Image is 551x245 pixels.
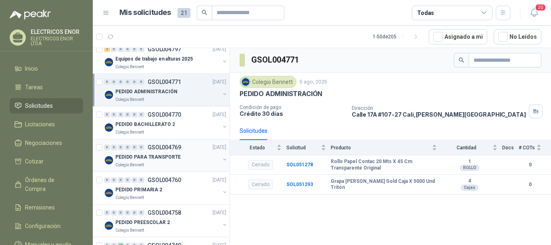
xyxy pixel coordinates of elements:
[373,30,422,43] div: 1 - 50 de 205
[442,178,497,184] b: 4
[115,186,162,194] p: PEDIDO PRIMARIA 2
[213,144,226,151] p: [DATE]
[10,10,51,19] img: Logo peakr
[104,221,114,230] img: Company Logo
[286,145,319,151] span: Solicitud
[240,145,275,151] span: Estado
[10,117,83,132] a: Licitaciones
[25,120,55,129] span: Licitaciones
[115,121,175,128] p: PEDIDO BACHILLERATO 2
[118,177,124,183] div: 0
[248,180,273,189] div: Cerrado
[148,177,181,183] p: GSOL004760
[25,138,62,147] span: Negociaciones
[535,4,546,11] span: 20
[442,159,497,165] b: 1
[461,184,478,191] div: Cajas
[104,79,110,85] div: 0
[131,210,138,216] div: 0
[131,112,138,117] div: 0
[131,46,138,52] div: 0
[138,79,144,85] div: 0
[10,172,83,197] a: Órdenes de Compra
[131,144,138,150] div: 0
[331,178,437,191] b: Grapa [PERSON_NAME] Gold Caja X 5000 Und Tritón
[10,135,83,151] a: Negociaciones
[118,79,124,85] div: 0
[104,112,110,117] div: 0
[459,57,464,63] span: search
[111,177,117,183] div: 0
[240,126,267,135] div: Solicitudes
[125,210,131,216] div: 0
[300,78,327,86] p: 5 ago, 2025
[104,177,110,183] div: 0
[352,111,526,118] p: Calle 17A #107-27 Cali , [PERSON_NAME][GEOGRAPHIC_DATA]
[10,98,83,113] a: Solicitudes
[115,64,144,70] p: Colegio Bennett
[251,54,300,66] h3: GSOL004771
[138,144,144,150] div: 0
[104,57,114,67] img: Company Logo
[131,177,138,183] div: 0
[331,145,430,151] span: Producto
[115,129,144,136] p: Colegio Bennett
[331,140,442,155] th: Producto
[286,140,331,155] th: Solicitud
[10,61,83,76] a: Inicio
[494,29,541,44] button: No Leídos
[213,78,226,86] p: [DATE]
[241,77,250,86] img: Company Logo
[125,79,131,85] div: 0
[286,182,313,187] a: SOL051293
[213,176,226,184] p: [DATE]
[118,210,124,216] div: 0
[202,10,207,15] span: search
[248,160,273,170] div: Cerrado
[115,55,193,63] p: Equipos de trabajo en alturas 2025
[119,7,171,19] h1: Mis solicitudes
[25,101,53,110] span: Solicitudes
[111,112,117,117] div: 0
[111,210,117,216] div: 0
[240,105,345,110] p: Condición de pago
[138,210,144,216] div: 0
[104,144,110,150] div: 0
[111,144,117,150] div: 0
[115,153,181,161] p: PEDIDO PARA TRANSPORTE
[31,29,83,35] p: ELECTRICOS ENOR
[519,140,551,155] th: # COTs
[118,112,124,117] div: 0
[138,177,144,183] div: 0
[10,218,83,234] a: Configuración
[213,46,226,53] p: [DATE]
[31,36,83,46] p: ELECTRICOS ENOR LTDA
[111,46,117,52] div: 0
[177,8,190,18] span: 21
[104,155,114,165] img: Company Logo
[118,46,124,52] div: 0
[417,8,434,17] div: Todas
[240,110,345,117] p: Crédito 30 días
[25,222,61,230] span: Configuración
[331,159,437,171] b: Rollo Papel Contac 20 Mts X 45 Cm Transparente Original
[115,88,177,96] p: PEDIDO ADMINISTRACIÓN
[460,165,480,171] div: ROLLO
[138,46,144,52] div: 0
[25,64,38,73] span: Inicio
[104,110,228,136] a: 0 0 0 0 0 0 GSOL004770[DATE] Company LogoPEDIDO BACHILLERATO 2Colegio Bennett
[429,29,487,44] button: Asignado a mi
[240,90,322,98] p: PEDIDO ADMINISTRACIÓN
[25,203,55,212] span: Remisiones
[286,162,313,168] a: SOL051278
[519,145,535,151] span: # COTs
[104,208,228,234] a: 0 0 0 0 0 0 GSOL004758[DATE] Company LogoPEDIDO PREESCOLAR 2Colegio Bennett
[138,112,144,117] div: 0
[104,44,228,70] a: 2 0 0 0 0 0 GSOL004797[DATE] Company LogoEquipos de trabajo en alturas 2025Colegio Bennett
[25,83,43,92] span: Tareas
[104,123,114,132] img: Company Logo
[104,77,228,103] a: 0 0 0 0 0 0 GSOL004771[DATE] Company LogoPEDIDO ADMINISTRACIÓNColegio Bennett
[125,177,131,183] div: 0
[125,112,131,117] div: 0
